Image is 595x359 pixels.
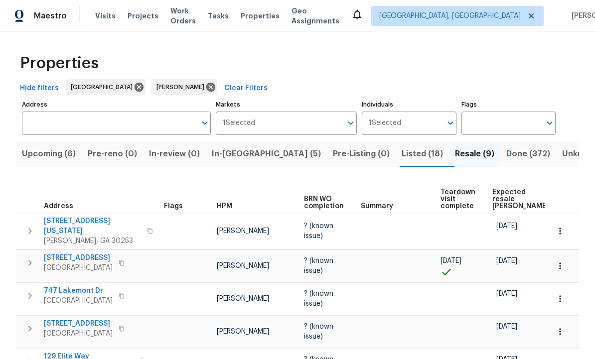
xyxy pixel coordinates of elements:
span: [GEOGRAPHIC_DATA] [44,329,113,339]
span: [GEOGRAPHIC_DATA] [44,296,113,306]
span: [STREET_ADDRESS] [44,319,113,329]
span: [PERSON_NAME] [217,328,269,335]
label: Flags [461,102,556,108]
span: [PERSON_NAME] [217,262,269,269]
span: [GEOGRAPHIC_DATA] [44,263,113,273]
span: [DATE] [496,223,517,230]
span: Projects [128,11,158,21]
span: ? (known issue) [304,223,333,239]
span: Summary [361,203,393,210]
span: ? (known issue) [304,290,333,307]
label: Markets [216,102,357,108]
button: Open [444,116,457,130]
span: [PERSON_NAME] [217,295,269,302]
label: Address [22,102,211,108]
span: Properties [241,11,280,21]
span: [DATE] [496,323,517,330]
span: [STREET_ADDRESS] [44,253,113,263]
span: [DATE] [441,257,461,264]
label: Individuals [362,102,456,108]
span: ? (known issue) [304,257,333,274]
span: Listed (18) [402,147,443,161]
span: [PERSON_NAME] [217,228,269,235]
span: In-review (0) [149,147,200,161]
span: Done (372) [506,147,550,161]
span: Maestro [34,11,67,21]
button: Open [543,116,557,130]
div: [GEOGRAPHIC_DATA] [66,79,146,95]
span: [GEOGRAPHIC_DATA], [GEOGRAPHIC_DATA] [379,11,521,21]
span: 747 Lakemont Dr [44,286,113,296]
span: [DATE] [496,257,517,264]
span: Expected resale [PERSON_NAME] [492,189,549,210]
span: In-[GEOGRAPHIC_DATA] (5) [212,147,321,161]
span: [GEOGRAPHIC_DATA] [71,82,137,92]
span: Pre-reno (0) [88,147,137,161]
span: Flags [164,203,183,210]
span: [DATE] [496,290,517,297]
span: Tasks [208,12,229,19]
span: ? (known issue) [304,323,333,340]
span: Visits [95,11,116,21]
span: Address [44,203,73,210]
button: Clear Filters [220,79,272,98]
div: [PERSON_NAME] [151,79,217,95]
span: Resale (9) [455,147,494,161]
button: Open [344,116,358,130]
span: Upcoming (6) [22,147,76,161]
span: Geo Assignments [292,6,339,26]
span: [PERSON_NAME], GA 30253 [44,236,141,246]
span: Clear Filters [224,82,268,95]
span: Properties [20,58,99,68]
span: [PERSON_NAME] [156,82,208,92]
span: Pre-Listing (0) [333,147,390,161]
button: Hide filters [16,79,63,98]
button: Open [198,116,212,130]
span: Teardown visit complete [441,189,475,210]
span: 1 Selected [223,119,255,127]
span: 1 Selected [369,119,401,127]
span: BRN WO completion [304,196,344,210]
span: HPM [217,203,232,210]
span: Work Orders [170,6,196,26]
span: Hide filters [20,82,59,95]
span: [STREET_ADDRESS][US_STATE] [44,216,141,236]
